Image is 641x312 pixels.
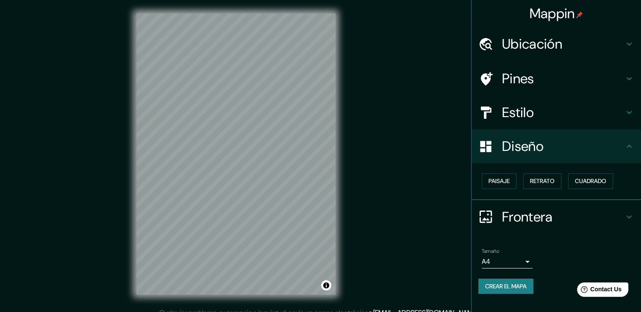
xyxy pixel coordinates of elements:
[576,11,583,18] img: pin-icon.png
[502,138,624,155] h4: Diseño
[502,36,624,52] h4: Ubicación
[472,200,641,234] div: Frontera
[478,279,533,294] button: Crear el mapa
[530,5,575,22] font: Mappin
[502,70,624,87] h4: Pines
[566,279,632,303] iframe: Help widget launcher
[321,280,331,290] button: Alternar atribución
[530,176,555,186] font: Retrato
[472,27,641,61] div: Ubicación
[482,173,516,189] button: Paisaje
[568,173,613,189] button: Cuadrado
[482,247,499,255] label: Tamaño
[136,14,336,295] canvas: Mapa
[575,176,606,186] font: Cuadrado
[472,62,641,96] div: Pines
[472,96,641,129] div: Estilo
[502,104,624,121] h4: Estilo
[488,176,510,186] font: Paisaje
[472,129,641,163] div: Diseño
[502,208,624,225] h4: Frontera
[523,173,561,189] button: Retrato
[482,255,533,268] div: A4
[485,281,527,292] font: Crear el mapa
